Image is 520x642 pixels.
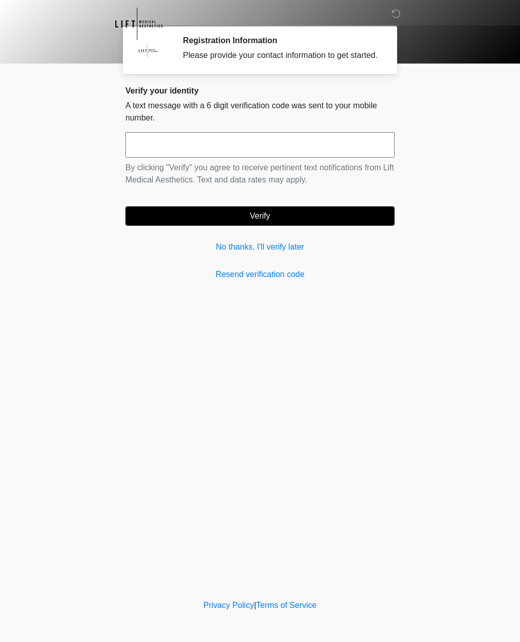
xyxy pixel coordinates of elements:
[125,100,395,124] p: A text message with a 6 digit verification code was sent to your mobile number.
[125,206,395,226] button: Verify
[183,49,379,62] div: Please provide your contact information to get started.
[125,86,395,96] h2: Verify your identity
[115,8,162,40] img: Lift Medical Aesthetics Logo
[125,162,395,186] p: By clicking "Verify" you agree to receive pertinent text notifications from Lift Medical Aestheti...
[204,601,254,609] a: Privacy Policy
[133,36,164,66] img: Agent Avatar
[125,268,395,281] a: Resend verification code
[254,601,256,609] a: |
[125,241,395,253] a: No thanks, I'll verify later
[256,601,316,609] a: Terms of Service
